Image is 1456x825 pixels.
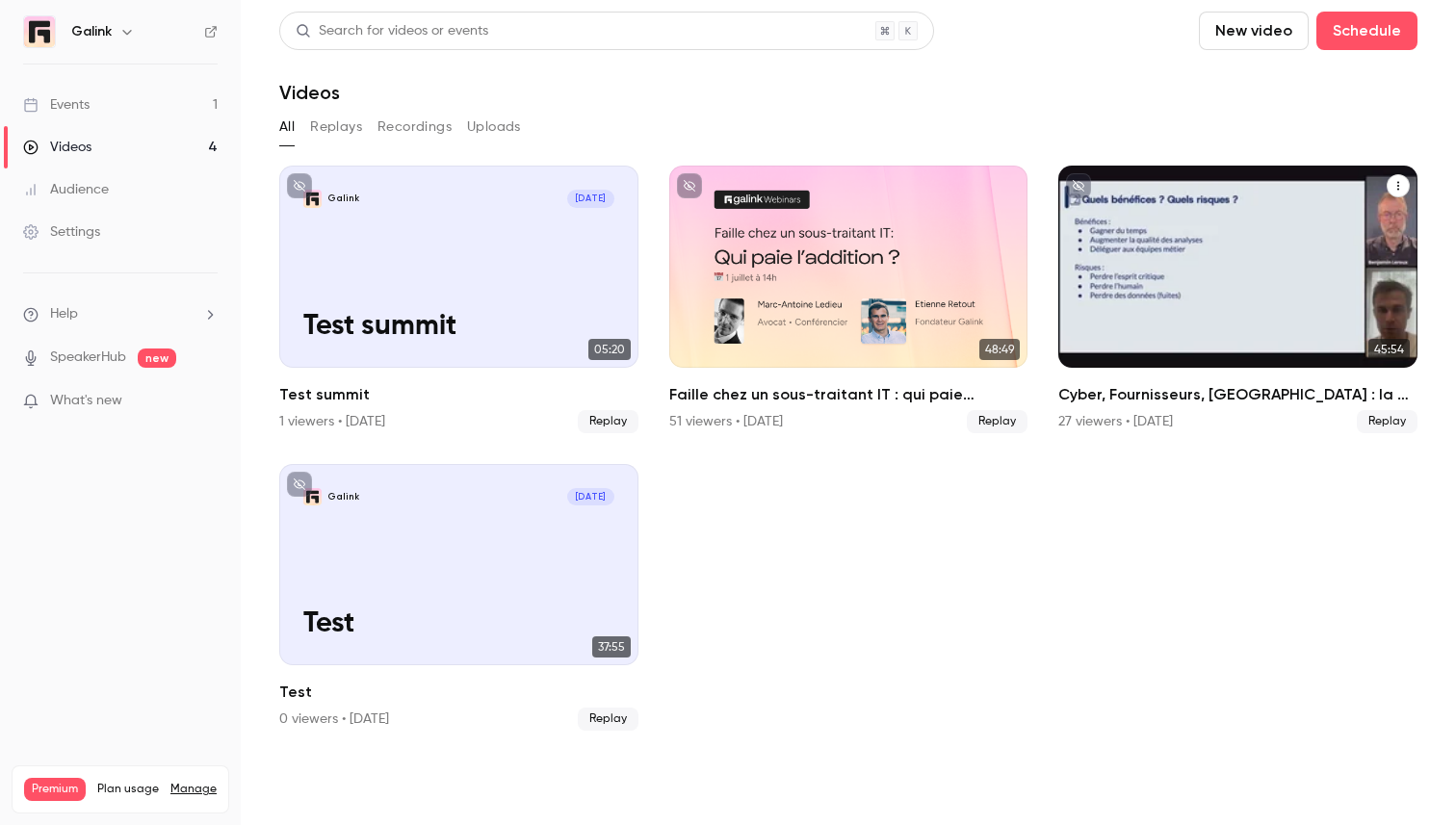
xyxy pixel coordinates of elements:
[1066,173,1091,198] button: unpublished
[467,112,521,142] button: Uploads
[279,464,638,732] li: Test
[287,173,312,198] button: unpublished
[279,166,638,433] li: Test summit
[303,488,322,506] img: Test
[310,112,362,142] button: Replays
[1357,410,1417,433] span: Replay
[279,709,389,729] div: 0 viewers • [DATE]
[1316,12,1417,50] button: Schedule
[303,311,613,344] p: Test summit
[50,348,126,368] a: SpeakerHub
[967,410,1027,433] span: Replay
[50,391,122,411] span: What's new
[279,464,638,732] a: TestGalink[DATE]Test37:55Test0 viewers • [DATE]Replay
[71,22,112,41] h6: Galink
[1058,412,1173,431] div: 27 viewers • [DATE]
[279,681,638,704] h2: Test
[296,21,488,41] div: Search for videos or events
[669,412,783,431] div: 51 viewers • [DATE]
[567,190,613,208] span: [DATE]
[1199,12,1309,50] button: New video
[1058,166,1417,433] a: 45:54Cyber, Fournisseurs, [GEOGRAPHIC_DATA] : la fin des questionnaires à rallonge ?27 viewers • ...
[677,173,702,198] button: unpublished
[592,636,631,657] span: 37:55
[588,339,631,360] span: 05:20
[578,708,638,731] span: Replay
[979,339,1020,360] span: 48:49
[1368,339,1410,360] span: 45:54
[24,16,55,47] img: Galink
[303,190,322,208] img: Test summit
[50,304,78,324] span: Help
[23,138,91,157] div: Videos
[279,166,638,433] a: Test summitGalink[DATE]Test summit05:20Test summit1 viewers • [DATE]Replay
[279,112,295,142] button: All
[327,491,359,503] p: Galink
[1058,383,1417,406] h2: Cyber, Fournisseurs, [GEOGRAPHIC_DATA] : la fin des questionnaires à rallonge ?
[24,778,86,801] span: Premium
[1058,166,1417,433] li: Cyber, Fournisseurs, IA : la fin des questionnaires à rallonge ?
[279,412,385,431] div: 1 viewers • [DATE]
[23,222,100,242] div: Settings
[138,348,176,368] span: new
[669,166,1028,433] a: 48:49Faille chez un sous-traitant IT : qui paie l’addition ?51 viewers • [DATE]Replay
[303,608,613,641] p: Test
[23,180,109,199] div: Audience
[567,488,613,506] span: [DATE]
[279,383,638,406] h2: Test summit
[23,304,218,324] li: help-dropdown-opener
[97,782,159,797] span: Plan usage
[170,782,217,797] a: Manage
[279,166,1417,731] ul: Videos
[377,112,452,142] button: Recordings
[669,383,1028,406] h2: Faille chez un sous-traitant IT : qui paie l’addition ?
[279,81,340,104] h1: Videos
[327,193,359,205] p: Galink
[578,410,638,433] span: Replay
[287,472,312,497] button: unpublished
[669,166,1028,433] li: Faille chez un sous-traitant IT : qui paie l’addition ?
[279,12,1417,813] section: Videos
[23,95,90,115] div: Events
